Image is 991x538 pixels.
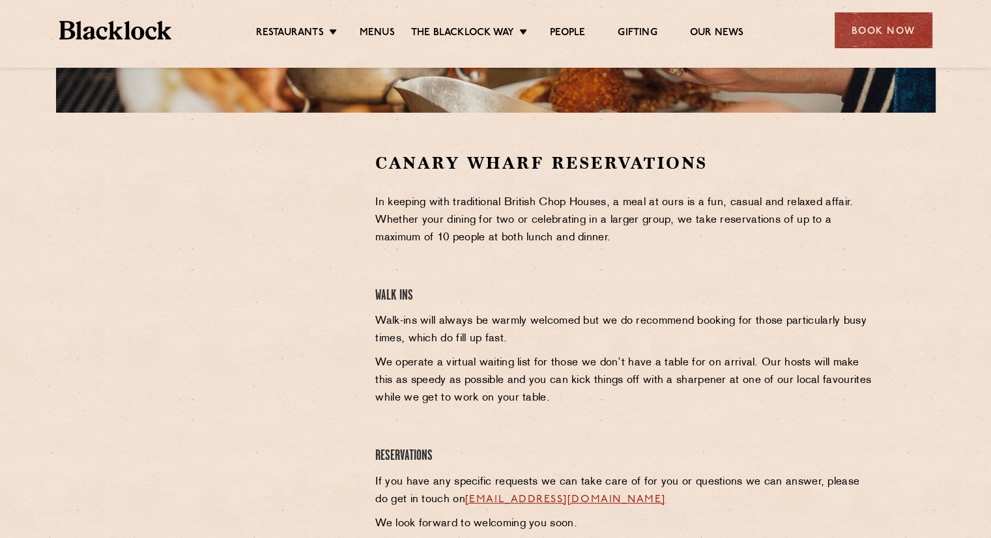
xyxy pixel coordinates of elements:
div: Book Now [835,12,932,48]
h4: Reservations [375,447,875,465]
iframe: OpenTable make booking widget [163,152,309,348]
a: Gifting [618,27,657,41]
img: BL_Textured_Logo-footer-cropped.svg [59,21,172,40]
a: People [550,27,585,41]
a: Menus [360,27,395,41]
a: Restaurants [256,27,324,41]
a: Our News [690,27,744,41]
h2: Canary Wharf Reservations [375,152,875,175]
a: [EMAIL_ADDRESS][DOMAIN_NAME] [465,494,666,505]
p: In keeping with traditional British Chop Houses, a meal at ours is a fun, casual and relaxed affa... [375,194,875,247]
p: We look forward to welcoming you soon. [375,515,875,533]
h4: Walk Ins [375,287,875,305]
p: Walk-ins will always be warmly welcomed but we do recommend booking for those particularly busy t... [375,313,875,348]
a: The Blacklock Way [411,27,514,41]
p: If you have any specific requests we can take care of for you or questions we can answer, please ... [375,474,875,509]
p: We operate a virtual waiting list for those we don’t have a table for on arrival. Our hosts will ... [375,354,875,407]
